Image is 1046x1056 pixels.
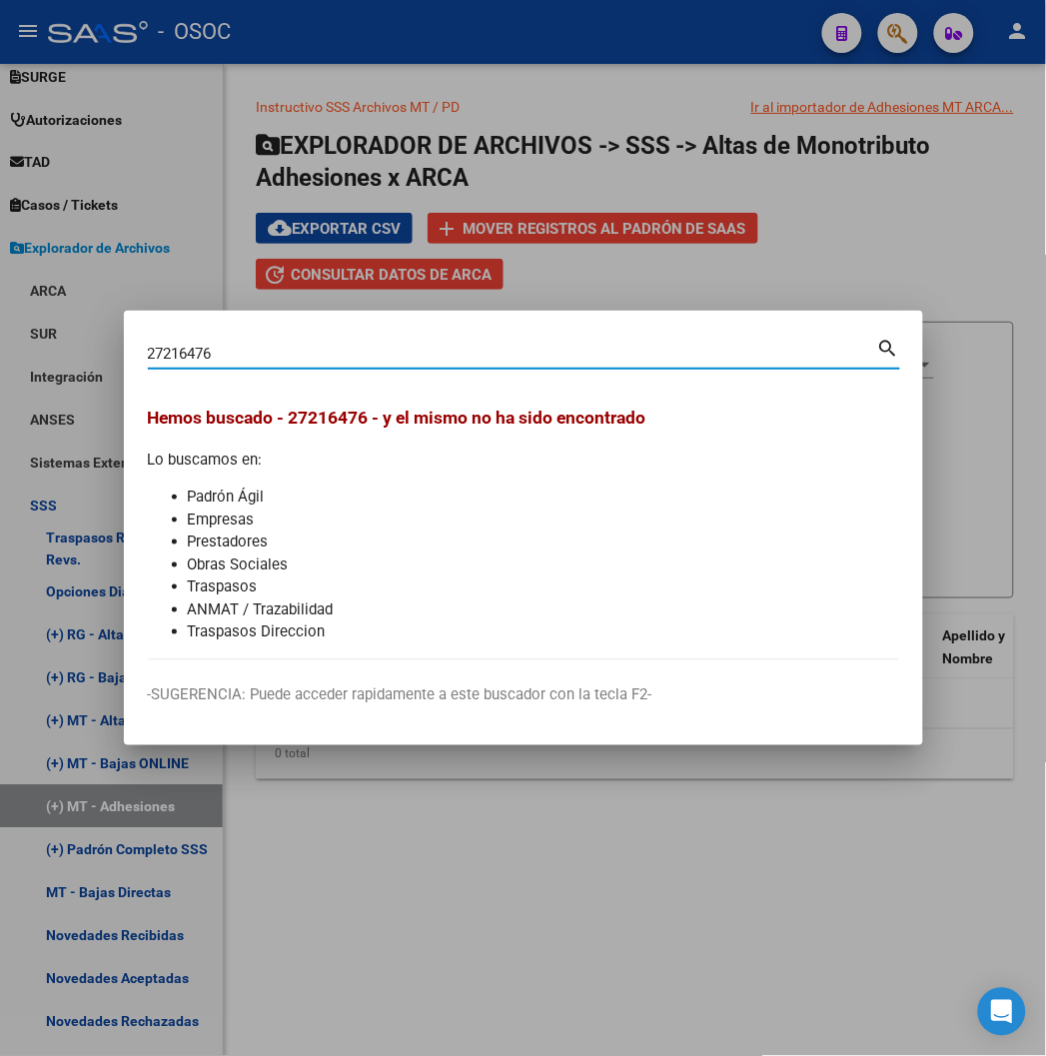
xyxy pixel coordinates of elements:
li: Traspasos Direccion [188,620,899,643]
li: ANMAT / Trazabilidad [188,598,899,621]
mat-icon: search [877,335,900,359]
div: Lo buscamos en: [148,405,899,643]
li: Prestadores [188,530,899,553]
div: Open Intercom Messenger [978,988,1026,1036]
li: Traspasos [188,575,899,598]
li: Padrón Ágil [188,486,899,509]
li: Obras Sociales [188,553,899,576]
span: Hemos buscado - 27216476 - y el mismo no ha sido encontrado [148,408,646,428]
p: -SUGERENCIA: Puede acceder rapidamente a este buscador con la tecla F2- [148,684,899,707]
li: Empresas [188,509,899,531]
